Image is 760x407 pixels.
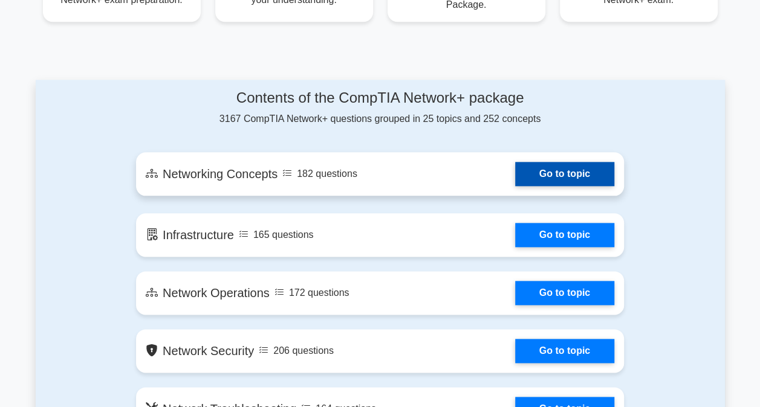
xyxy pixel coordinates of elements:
a: Go to topic [515,162,614,186]
a: Go to topic [515,223,614,247]
a: Go to topic [515,339,614,363]
div: 3167 CompTIA Network+ questions grouped in 25 topics and 252 concepts [136,89,624,126]
a: Go to topic [515,281,614,305]
h4: Contents of the CompTIA Network+ package [136,89,624,107]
